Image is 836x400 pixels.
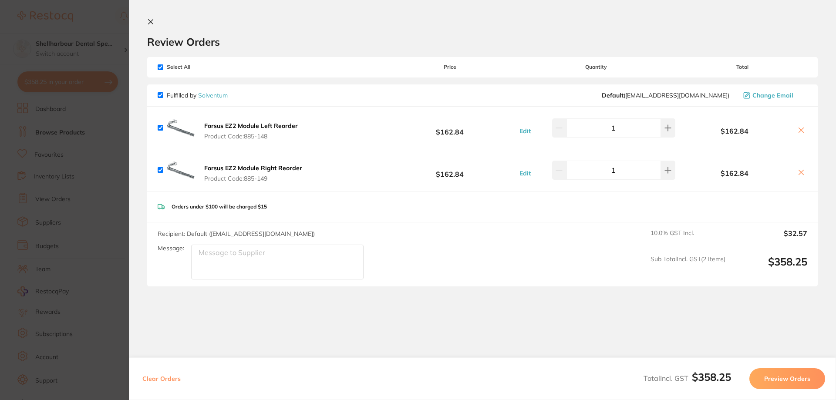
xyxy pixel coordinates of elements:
a: Solventum [198,91,228,99]
b: Forsus EZ2 Module Left Reorder [204,122,298,130]
b: $162.84 [385,162,515,178]
span: Select All [158,64,245,70]
label: Message: [158,245,184,252]
span: Quantity [515,64,678,70]
span: Price [385,64,515,70]
p: Orders under $100 will be charged $15 [172,204,267,210]
span: Product Code: 885-148 [204,133,298,140]
button: Forsus EZ2 Module Left Reorder Product Code:885-148 [202,122,300,140]
b: $162.84 [678,169,792,177]
output: $32.57 [732,229,807,249]
b: $162.84 [678,127,792,135]
button: Edit [517,169,533,177]
span: Recipient: Default ( [EMAIL_ADDRESS][DOMAIN_NAME] ) [158,230,315,238]
span: Sub Total Incl. GST ( 2 Items) [651,255,725,279]
span: Total Incl. GST [644,374,731,383]
b: Forsus EZ2 Module Right Reorder [204,164,302,172]
b: $358.25 [692,370,731,383]
button: Preview Orders [749,368,825,389]
button: Edit [517,127,533,135]
img: emY0N3JkNA [167,156,195,184]
p: Fulfilled by [167,92,228,99]
h2: Review Orders [147,35,818,48]
span: 10.0 % GST Incl. [651,229,725,249]
span: Product Code: 885-149 [204,175,302,182]
output: $358.25 [732,255,807,279]
img: MXg5b3NiZg [167,114,195,142]
button: Clear Orders [140,368,183,389]
span: orthoanz@solventum.com [602,92,729,99]
button: Forsus EZ2 Module Right Reorder Product Code:885-149 [202,164,305,182]
b: $162.84 [385,120,515,136]
span: Total [678,64,807,70]
span: Change Email [752,92,793,99]
b: Default [602,91,624,99]
button: Change Email [741,91,807,99]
